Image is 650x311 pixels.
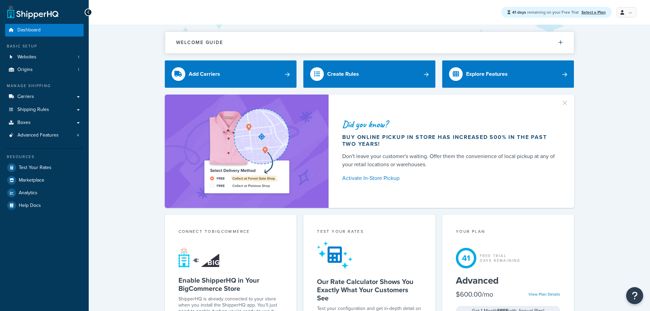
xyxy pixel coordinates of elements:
div: Connect to BigCommerce [178,228,283,236]
span: Test Your Rates [19,165,52,171]
span: Help Docs [19,203,41,209]
button: Welcome Guide [165,32,574,53]
span: Websites [17,54,37,60]
div: Test your rates [317,228,422,236]
h5: Enable ShipperHQ in Your BigCommerce Store [178,276,283,293]
a: Websites1 [5,51,84,63]
a: Help Docs [5,199,84,212]
a: Origins1 [5,63,84,76]
a: Dashboard [5,24,84,37]
a: Marketplace [5,174,84,186]
span: 4 [77,132,79,138]
a: Add Carriers [165,60,297,88]
span: Carriers [17,94,34,100]
span: Analytics [19,190,38,196]
span: 1 [78,54,79,60]
a: Select a Plan [581,9,606,15]
span: 1 [78,67,79,73]
img: ad-shirt-map-b0359fc47e01cab431d101c4b569394f6a03f54285957d908178d52f29eb9668.png [185,105,308,198]
div: Basic Setup [5,43,84,49]
a: Analytics [5,187,84,199]
a: Boxes [5,116,84,129]
div: Add Carriers [189,69,220,79]
div: Your Plan [456,228,561,236]
span: Origins [17,67,33,73]
div: $600.00/mo [456,289,493,299]
a: View Plan Details [529,291,560,297]
span: remaining on your Free Trial [512,9,580,15]
span: Shipping Rules [17,107,49,113]
span: Boxes [17,120,31,126]
div: Create Rules [327,69,359,79]
a: Shipping Rules [5,103,84,116]
div: Resources [5,154,84,160]
span: Advanced Features [17,132,59,138]
h5: Our Rate Calculator Shows You Exactly What Your Customers See [317,278,422,302]
li: Origins [5,63,84,76]
h5: Advanced [456,275,561,286]
span: Dashboard [17,27,41,33]
h2: Welcome Guide [176,40,223,45]
li: Advanced Features [5,129,84,142]
div: 41 [456,248,476,268]
button: Open Resource Center [626,287,643,304]
a: Activate In-Store Pickup [342,173,558,183]
div: Don't leave your customer's waiting. Offer them the convenience of local pickup at any of your re... [342,152,558,169]
a: Create Rules [303,60,435,88]
div: Explore Features [466,69,508,79]
img: connect-shq-bc-71769feb.svg [178,247,221,268]
span: Marketplace [19,178,44,183]
strong: 41 days [512,9,526,15]
div: Did you know? [342,119,558,129]
li: Websites [5,51,84,63]
a: Explore Features [442,60,574,88]
div: Manage Shipping [5,83,84,89]
a: Carriers [5,90,84,103]
div: Buy online pickup in store has increased 500% in the past two years! [342,134,558,147]
a: Advanced Features4 [5,129,84,142]
div: Free Trial Days Remaining [480,253,521,263]
a: Test Your Rates [5,161,84,174]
